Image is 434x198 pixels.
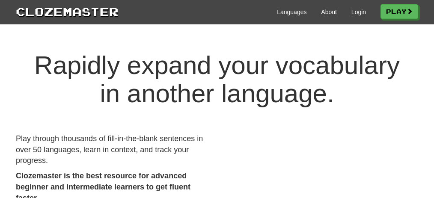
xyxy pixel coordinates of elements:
a: Login [351,8,366,16]
p: Play through thousands of fill-in-the-blank sentences in over 50 languages, learn in context, and... [16,133,211,166]
a: Clozemaster [16,3,119,19]
a: Languages [277,8,306,16]
a: About [321,8,337,16]
a: Play [380,4,418,19]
